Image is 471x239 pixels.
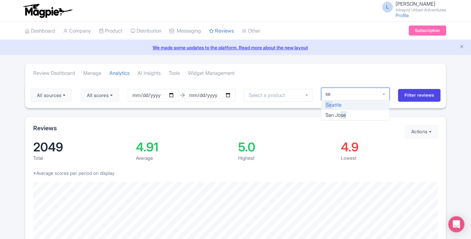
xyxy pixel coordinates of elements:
button: Close announcement [459,43,464,51]
small: Intrepid Urban Adventures [396,8,446,12]
span: [PERSON_NAME] [396,1,435,7]
input: Filter reviews [398,89,440,102]
a: Dashboard [25,22,55,40]
div: 4.9 [341,141,438,153]
a: Messaging [169,22,201,40]
a: Other [242,22,260,40]
button: All sources [31,89,72,102]
a: We made some updates to the platform. Read more about the new layout [4,44,467,51]
button: All scores [81,89,119,102]
img: logo-ab69f6fb50320c5b225c76a69d11143b.png [21,3,73,18]
div: Average [136,154,233,161]
h2: Reviews [33,125,57,132]
div: 5.0 [238,141,335,153]
span: se [341,111,346,118]
a: AI Insights [138,64,161,83]
a: Product [99,22,122,40]
div: attle [321,100,389,110]
input: Select a collection [325,91,332,97]
a: Widget Management [188,64,235,83]
a: Reviews [209,22,234,40]
a: Profile [396,12,409,18]
div: San Jo [321,110,389,120]
a: L [PERSON_NAME] Intrepid Urban Adventures [378,1,446,12]
div: Open Intercom Messenger [448,216,464,232]
div: 2049 [33,141,130,153]
a: Manage [83,64,101,83]
a: Distribution [130,22,161,40]
span: L [382,2,393,12]
div: Lowest [341,154,438,161]
a: Subscription [409,26,446,36]
div: 4.91 [136,141,233,153]
div: Highest [238,154,335,161]
span: Se [325,101,332,108]
a: Review Dashboard [33,64,75,83]
p: *Average scores per period on display [33,170,438,177]
button: Actions [405,125,438,138]
a: Tools [169,64,180,83]
div: Total [33,154,130,161]
input: Select a product [248,92,286,98]
a: Analytics [109,64,129,83]
a: Company [63,22,91,40]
